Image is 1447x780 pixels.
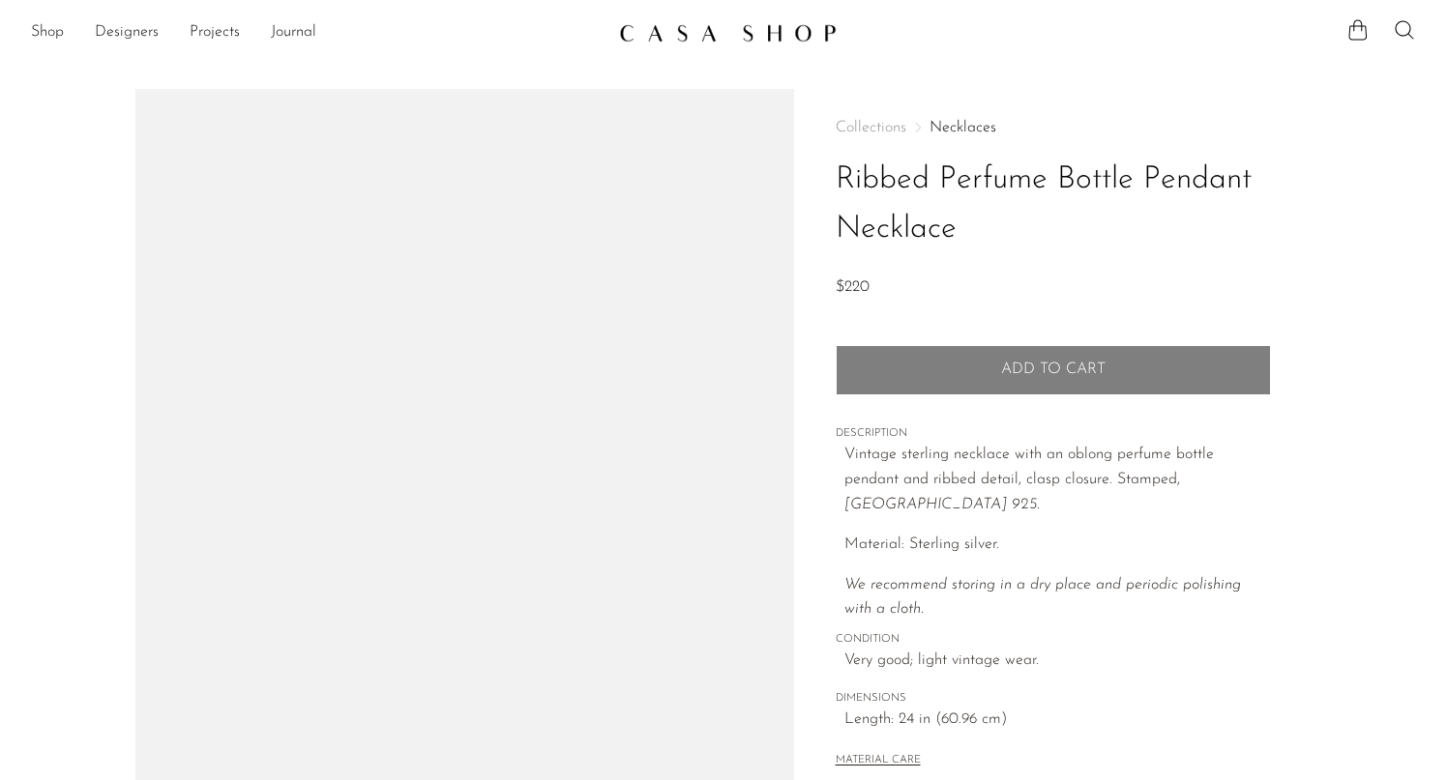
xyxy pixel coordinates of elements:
ul: NEW HEADER MENU [31,16,604,49]
a: Necklaces [930,120,996,135]
p: Vintage sterling necklace with an oblong perfume bottle pendant and ribbed detail, clasp closure.... [844,443,1271,517]
h1: Ribbed Perfume Bottle Pendant Necklace [836,156,1271,254]
span: Add to cart [1001,361,1106,379]
span: DESCRIPTION [836,425,1271,443]
a: Projects [190,20,240,45]
nav: Breadcrumbs [836,120,1271,135]
i: We recommend storing in a dry place and periodic polishing with a cloth. [844,577,1241,618]
em: [GEOGRAPHIC_DATA] 925. [844,497,1040,512]
button: MATERIAL CARE [836,754,921,768]
p: Material: Sterling silver. [844,533,1271,558]
nav: Desktop navigation [31,16,604,49]
span: $220 [836,279,870,295]
span: Very good; light vintage wear. [844,649,1271,674]
a: Shop [31,20,64,45]
span: DIMENSIONS [836,690,1271,708]
a: Journal [271,20,316,45]
span: Length: 24 in (60.96 cm) [844,708,1271,733]
span: Collections [836,120,906,135]
span: CONDITION [836,631,1271,649]
button: Add to cart [836,345,1271,395]
a: Designers [95,20,159,45]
